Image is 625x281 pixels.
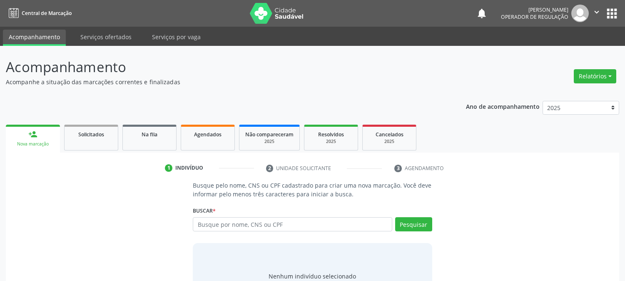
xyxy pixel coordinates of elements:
span: Solicitados [78,131,104,138]
div: Nenhum indivíduo selecionado [269,272,356,281]
span: Resolvidos [318,131,344,138]
label: Buscar [193,204,216,217]
button: notifications [476,8,488,19]
button: Relatórios [574,69,616,83]
a: Serviços ofertados [75,30,137,44]
div: Nova marcação [12,141,54,147]
p: Ano de acompanhamento [466,101,540,111]
div: 2025 [310,138,352,145]
span: Central de Marcação [22,10,72,17]
a: Central de Marcação [6,6,72,20]
span: Não compareceram [245,131,294,138]
button:  [589,5,605,22]
div: [PERSON_NAME] [501,6,568,13]
i:  [592,8,601,17]
span: Agendados [194,131,222,138]
div: 1 [165,164,172,172]
p: Busque pelo nome, CNS ou CPF cadastrado para criar uma nova marcação. Você deve informar pelo men... [193,181,432,198]
input: Busque por nome, CNS ou CPF [193,217,392,231]
p: Acompanhamento [6,57,435,78]
a: Serviços por vaga [146,30,207,44]
img: img [571,5,589,22]
a: Acompanhamento [3,30,66,46]
div: 2025 [245,138,294,145]
div: Indivíduo [175,164,203,172]
span: Operador de regulação [501,13,568,20]
span: Na fila [142,131,157,138]
button: Pesquisar [395,217,432,231]
button: apps [605,6,619,21]
div: 2025 [369,138,410,145]
span: Cancelados [376,131,403,138]
p: Acompanhe a situação das marcações correntes e finalizadas [6,78,435,86]
div: person_add [28,130,37,139]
